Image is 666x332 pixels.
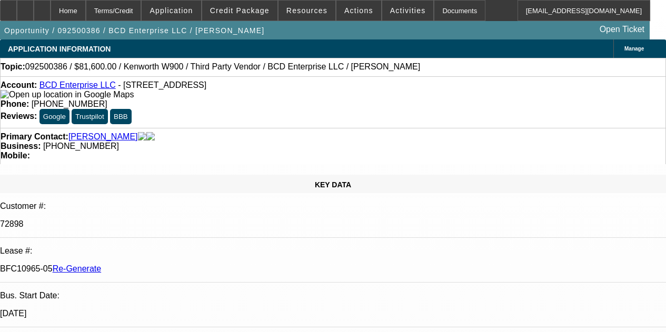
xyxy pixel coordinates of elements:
[142,1,201,21] button: Application
[286,6,327,15] span: Resources
[624,46,644,52] span: Manage
[382,1,434,21] button: Activities
[138,132,146,142] img: facebook-icon.png
[390,6,426,15] span: Activities
[210,6,270,15] span: Credit Package
[279,1,335,21] button: Resources
[110,109,132,124] button: BBB
[595,21,649,38] a: Open Ticket
[53,264,102,273] a: Re-Generate
[68,132,138,142] a: [PERSON_NAME]
[118,81,206,89] span: - [STREET_ADDRESS]
[1,151,30,160] strong: Mobile:
[32,99,107,108] span: [PHONE_NUMBER]
[344,6,373,15] span: Actions
[146,132,155,142] img: linkedin-icon.png
[39,109,69,124] button: Google
[25,62,420,72] span: 092500386 / $81,600.00 / Kenworth W900 / Third Party Vendor / BCD Enterprise LLC / [PERSON_NAME]
[315,180,351,189] span: KEY DATA
[39,81,116,89] a: BCD Enterprise LLC
[43,142,119,150] span: [PHONE_NUMBER]
[1,142,41,150] strong: Business:
[8,45,111,53] span: APPLICATION INFORMATION
[202,1,277,21] button: Credit Package
[1,90,134,99] a: View Google Maps
[1,81,37,89] strong: Account:
[1,132,68,142] strong: Primary Contact:
[72,109,107,124] button: Trustpilot
[336,1,381,21] button: Actions
[1,112,37,120] strong: Reviews:
[4,26,264,35] span: Opportunity / 092500386 / BCD Enterprise LLC / [PERSON_NAME]
[1,99,29,108] strong: Phone:
[1,90,134,99] img: Open up location in Google Maps
[150,6,193,15] span: Application
[1,62,25,72] strong: Topic:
